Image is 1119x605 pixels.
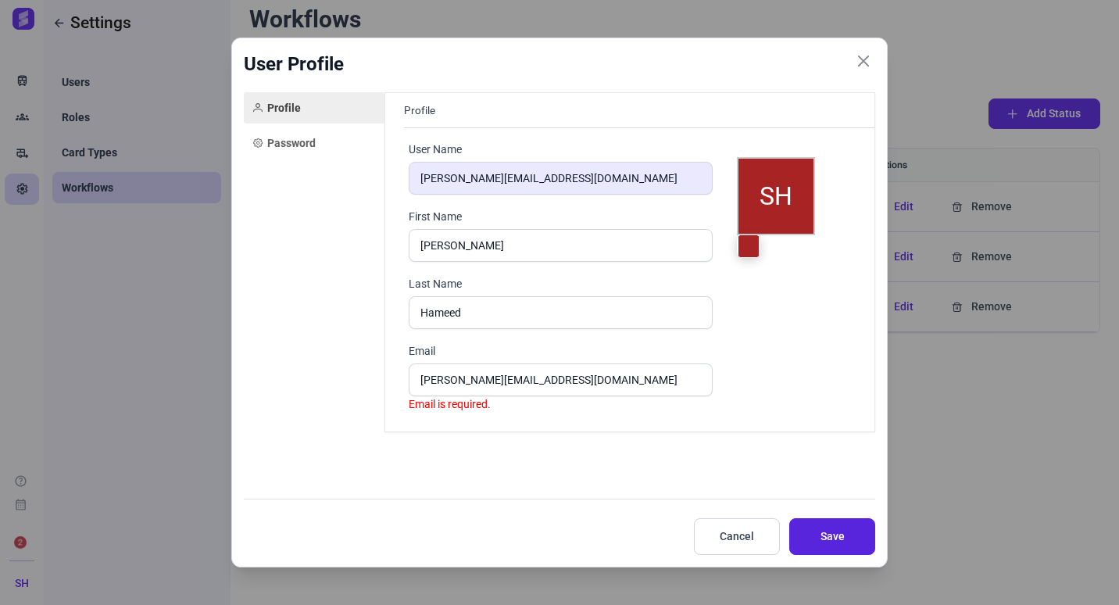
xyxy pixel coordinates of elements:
span: S [760,177,774,215]
label: First Name [409,209,713,224]
label: Last Name [409,276,713,292]
button: Save [789,518,875,555]
div: Profile [404,102,874,118]
input: User Name [409,162,713,195]
span: Save [809,528,856,545]
span: H [774,177,792,215]
label: User Name [409,141,713,157]
iframe: Chat Widget [1041,530,1119,605]
span: Cancel [713,528,760,545]
span: Profile [267,100,301,116]
h1: User Profile [244,52,344,77]
button: Cancel [694,518,780,555]
button: Close [852,49,875,73]
div: Email is required. [409,396,713,413]
label: Email [409,343,713,359]
span: Password [267,135,316,151]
